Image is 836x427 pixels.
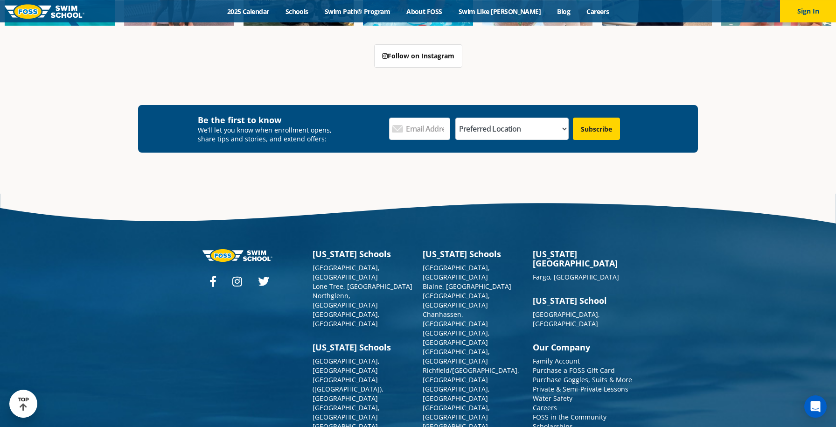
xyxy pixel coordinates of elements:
[533,394,572,403] a: Water Safety
[533,385,628,393] a: Private & Semi-Private Lessons
[423,347,490,365] a: [GEOGRAPHIC_DATA], [GEOGRAPHIC_DATA]
[219,7,277,16] a: 2025 Calendar
[202,249,272,262] img: Foss-logo-horizontal-white.svg
[533,413,606,421] a: FOSS in the Community
[804,395,827,418] div: Open Intercom Messenger
[423,385,490,403] a: [GEOGRAPHIC_DATA], [GEOGRAPHIC_DATA]
[198,126,338,143] p: We’ll let you know when enrollment opens, share tips and stories, and extend offers:
[573,118,620,140] input: Subscribe
[423,291,490,309] a: [GEOGRAPHIC_DATA], [GEOGRAPHIC_DATA]
[313,291,378,309] a: Northglenn, [GEOGRAPHIC_DATA]
[313,375,383,403] a: [GEOGRAPHIC_DATA] ([GEOGRAPHIC_DATA]), [GEOGRAPHIC_DATA]
[5,4,84,19] img: FOSS Swim School Logo
[423,329,490,347] a: [GEOGRAPHIC_DATA], [GEOGRAPHIC_DATA]
[423,366,519,384] a: Richfield/[GEOGRAPHIC_DATA], [GEOGRAPHIC_DATA]
[423,249,523,259] h3: [US_STATE] Schools
[313,282,412,291] a: Lone Tree, [GEOGRAPHIC_DATA]
[313,310,380,328] a: [GEOGRAPHIC_DATA], [GEOGRAPHIC_DATA]
[316,7,398,16] a: Swim Path® Program
[578,7,617,16] a: Careers
[313,263,380,281] a: [GEOGRAPHIC_DATA], [GEOGRAPHIC_DATA]
[533,357,580,365] a: Family Account
[423,282,511,291] a: Blaine, [GEOGRAPHIC_DATA]
[198,114,338,126] h4: Be the first to know
[277,7,316,16] a: Schools
[313,249,413,259] h3: [US_STATE] Schools
[533,366,615,375] a: Purchase a FOSS Gift Card
[423,310,488,328] a: Chanhassen, [GEOGRAPHIC_DATA]
[313,403,380,421] a: [GEOGRAPHIC_DATA], [GEOGRAPHIC_DATA]
[313,343,413,352] h3: [US_STATE] Schools
[398,7,451,16] a: About FOSS
[533,249,634,268] h3: [US_STATE][GEOGRAPHIC_DATA]
[423,263,490,281] a: [GEOGRAPHIC_DATA], [GEOGRAPHIC_DATA]
[389,118,450,140] input: Email Address
[533,273,619,281] a: Fargo, [GEOGRAPHIC_DATA]
[374,44,462,68] a: Follow on Instagram
[423,403,490,421] a: [GEOGRAPHIC_DATA], [GEOGRAPHIC_DATA]
[549,7,578,16] a: Blog
[533,375,632,384] a: Purchase Goggles, Suits & More
[313,357,380,375] a: [GEOGRAPHIC_DATA], [GEOGRAPHIC_DATA]
[533,310,600,328] a: [GEOGRAPHIC_DATA], [GEOGRAPHIC_DATA]
[533,343,634,352] h3: Our Company
[450,7,549,16] a: Swim Like [PERSON_NAME]
[533,403,557,412] a: Careers
[18,397,29,411] div: TOP
[533,296,634,305] h3: [US_STATE] School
